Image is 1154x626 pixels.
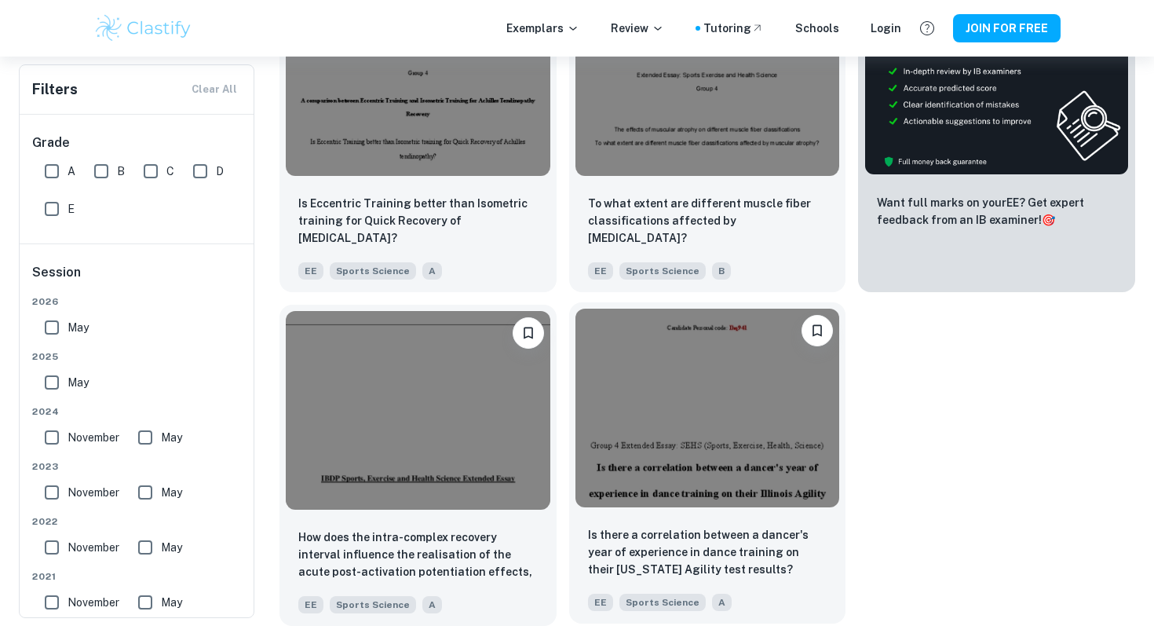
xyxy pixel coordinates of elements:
span: EE [588,262,613,280]
button: Please log in to bookmark exemplars [802,315,833,346]
img: Sports Science EE example thumbnail: Is there a correlation between a dancer' [575,309,840,507]
span: C [166,163,174,180]
h6: Grade [32,134,243,152]
span: May [68,319,89,336]
span: May [68,374,89,391]
span: D [216,163,224,180]
span: May [161,539,182,556]
span: Sports Science [619,594,706,611]
span: E [68,200,75,218]
span: November [68,429,119,446]
p: Want full marks on your EE ? Get expert feedback from an IB examiner! [877,194,1116,229]
span: May [161,594,182,611]
span: Sports Science [330,596,416,613]
span: Sports Science [330,262,416,280]
button: Please log in to bookmark exemplars [513,317,544,349]
span: 🎯 [1042,214,1055,226]
button: JOIN FOR FREE [953,14,1061,42]
img: Sports Science EE example thumbnail: How does the intra-complex recovery inte [286,311,550,509]
a: Login [871,20,901,37]
h6: Filters [32,79,78,101]
span: EE [588,594,613,611]
p: Exemplars [506,20,579,37]
a: Please log in to bookmark exemplarsIs there a correlation between a dancer's year of experience i... [569,305,846,625]
span: May [161,429,182,446]
p: Review [611,20,664,37]
span: 2026 [32,295,243,309]
p: To what extent are different muscle fiber classifications affected by muscular atrophy? [588,195,827,247]
span: A [712,594,732,611]
span: November [68,594,119,611]
span: May [161,484,182,501]
span: November [68,539,119,556]
span: 2022 [32,514,243,529]
span: EE [298,596,323,613]
span: B [117,163,125,180]
span: EE [298,262,323,280]
span: A [68,163,75,180]
span: A [422,262,442,280]
img: Clastify logo [93,13,193,44]
p: Is there a correlation between a dancer's year of experience in dance training on their Illinois ... [588,526,827,578]
span: November [68,484,119,501]
h6: Session [32,263,243,295]
button: Help and Feedback [914,15,940,42]
span: Sports Science [619,262,706,280]
p: How does the intra-complex recovery interval influence the realisation of the acute post-activati... [298,529,538,582]
span: A [422,596,442,613]
span: 2023 [32,459,243,474]
span: 2021 [32,569,243,584]
span: 2024 [32,405,243,419]
a: Please log in to bookmark exemplarsHow does the intra-complex recovery interval influence the rea... [279,305,557,625]
p: Is Eccentric Training better than Isometric training for Quick Recovery of Achilles tendinopathy? [298,195,538,247]
span: 2025 [32,350,243,364]
span: B [712,262,731,280]
a: Tutoring [703,20,764,37]
a: Schools [795,20,839,37]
